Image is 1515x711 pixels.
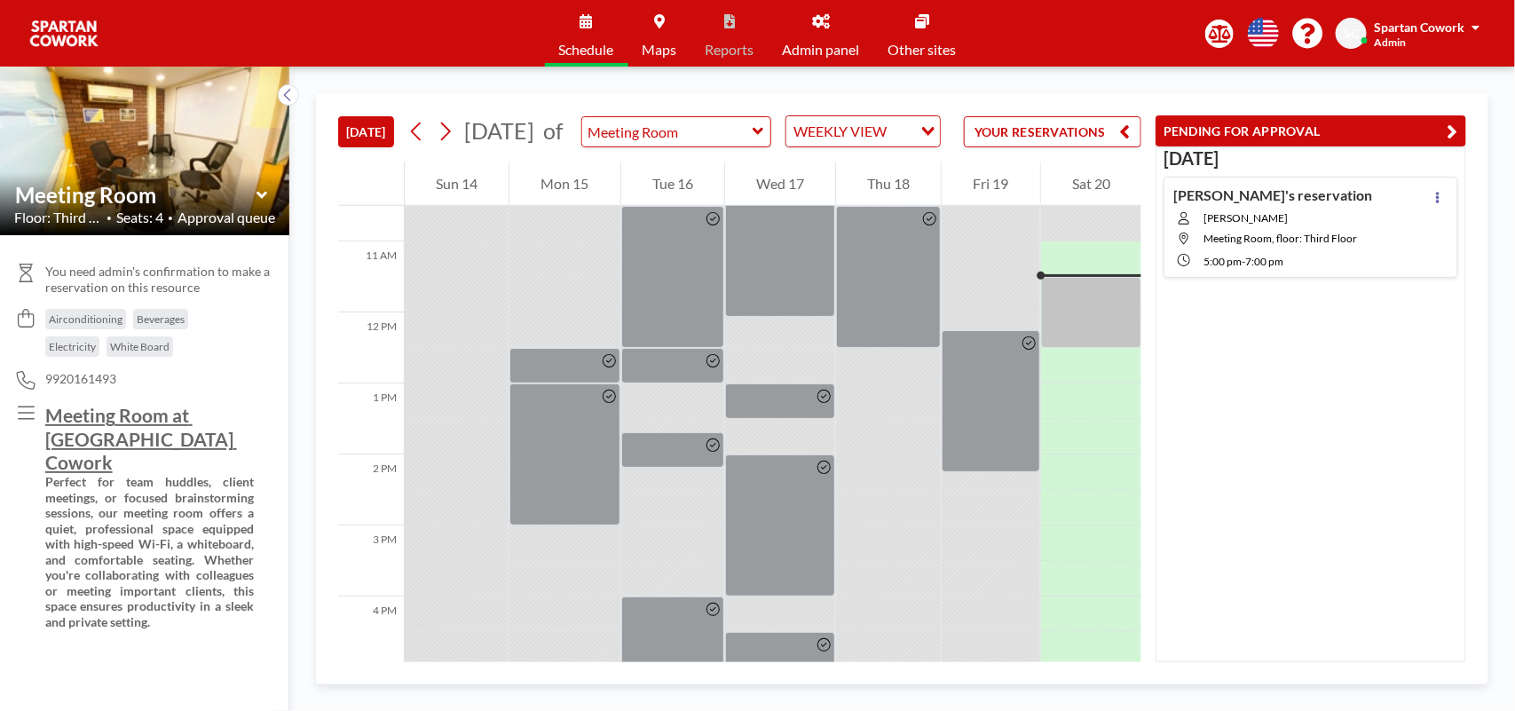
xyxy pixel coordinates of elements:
[45,474,256,629] strong: Perfect for team huddles, client meetings, or focused brainstorming sessions, our meeting room of...
[178,209,275,226] span: Approval queue
[338,170,404,241] div: 10 AM
[116,209,163,226] span: Seats: 4
[338,596,404,668] div: 4 PM
[1203,232,1357,245] span: Meeting Room, floor: Third Floor
[725,162,835,206] div: Wed 17
[1156,115,1466,146] button: PENDING FOR APPROVAL
[582,117,753,146] input: Meeting Room
[643,43,677,57] span: Maps
[405,162,509,206] div: Sun 14
[836,162,941,206] div: Thu 18
[1164,147,1458,170] h3: [DATE]
[1041,162,1141,206] div: Sat 20
[338,383,404,454] div: 1 PM
[45,264,275,295] span: You need admin's confirmation to make a reservation on this resource
[338,241,404,312] div: 11 AM
[49,312,122,326] span: Airconditioning
[1173,186,1372,204] h4: [PERSON_NAME]'s reservation
[964,116,1141,147] button: YOUR RESERVATIONS
[1344,26,1359,42] span: SC
[790,120,890,143] span: WEEKLY VIEW
[28,16,99,51] img: organization-logo
[168,212,173,224] span: •
[1374,36,1406,49] span: Admin
[621,162,724,206] div: Tue 16
[786,116,940,146] div: Search for option
[892,120,911,143] input: Search for option
[338,454,404,525] div: 2 PM
[1203,211,1376,225] span: [PERSON_NAME]
[509,162,619,206] div: Mon 15
[338,116,394,147] button: [DATE]
[783,43,860,57] span: Admin panel
[14,209,102,226] span: Floor: Third Flo...
[338,312,404,383] div: 12 PM
[706,43,754,57] span: Reports
[942,162,1039,206] div: Fri 19
[15,182,256,208] input: Meeting Room
[110,340,170,353] span: White Board
[338,525,404,596] div: 3 PM
[543,117,563,145] span: of
[1374,20,1464,35] span: Spartan Cowork
[464,117,534,144] span: [DATE]
[1245,255,1283,268] span: 7:00 PM
[137,312,185,326] span: Beverages
[559,43,614,57] span: Schedule
[888,43,957,57] span: Other sites
[45,371,116,387] span: 9920161493
[49,340,96,353] span: Electricity
[1242,255,1245,268] span: -
[107,212,112,224] span: •
[1203,255,1242,268] span: 5:00 PM
[45,404,237,473] u: Meeting Room at [GEOGRAPHIC_DATA] Cowork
